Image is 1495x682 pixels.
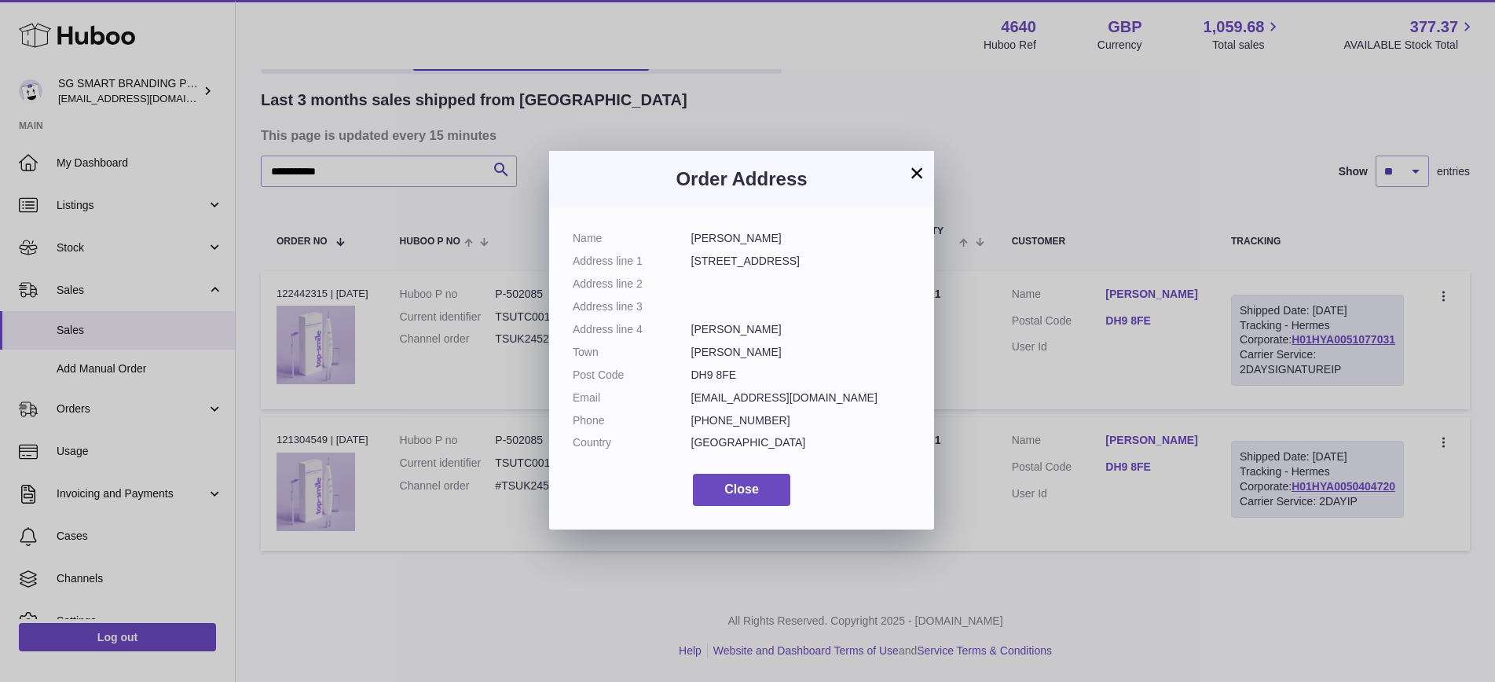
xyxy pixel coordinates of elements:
dt: Email [573,390,691,405]
dt: Address line 3 [573,299,691,314]
dt: Phone [573,413,691,428]
dt: Address line 1 [573,254,691,269]
dd: [PERSON_NAME] [691,231,911,246]
dt: Post Code [573,368,691,383]
dd: [PHONE_NUMBER] [691,413,911,428]
dd: [EMAIL_ADDRESS][DOMAIN_NAME] [691,390,911,405]
dd: DH9 8FE [691,368,911,383]
dt: Address line 2 [573,277,691,291]
dt: Name [573,231,691,246]
dt: Country [573,435,691,450]
dd: [PERSON_NAME] [691,322,911,337]
button: × [907,163,926,182]
span: Close [724,482,759,496]
dd: [PERSON_NAME] [691,345,911,360]
button: Close [693,474,790,506]
dd: [GEOGRAPHIC_DATA] [691,435,911,450]
dd: [STREET_ADDRESS] [691,254,911,269]
dt: Address line 4 [573,322,691,337]
h3: Order Address [573,167,911,192]
dt: Town [573,345,691,360]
